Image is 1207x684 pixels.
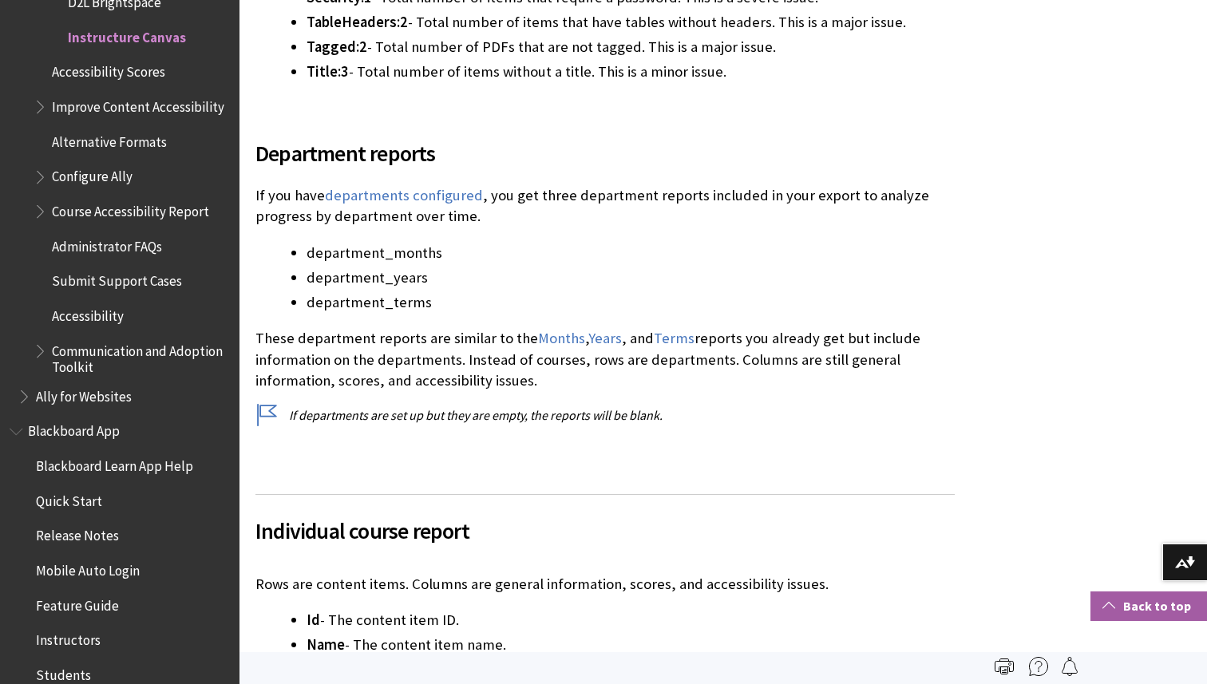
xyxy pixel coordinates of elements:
[307,611,320,629] span: Id
[307,291,955,314] li: department_terms
[307,609,955,631] li: - The content item ID.
[36,383,132,405] span: Ally for Websites
[52,338,228,375] span: Communication and Adoption Toolkit
[307,62,349,81] span: Title:3
[654,329,695,348] a: Terms
[52,198,209,219] span: Course Accessibility Report
[52,233,162,255] span: Administrator FAQs
[255,328,955,391] p: These department reports are similar to the , , and reports you already get but include informati...
[307,635,345,654] span: Name
[52,268,182,290] span: Submit Support Cases
[36,662,91,683] span: Students
[588,329,622,348] a: Years
[307,267,955,289] li: department_years
[995,657,1014,676] img: Print
[52,302,124,324] span: Accessibility
[325,186,483,205] a: departments configured
[36,592,119,614] span: Feature Guide
[36,453,193,474] span: Blackboard Learn App Help
[255,406,955,424] p: If departments are set up but they are empty, the reports will be blank.
[307,11,955,34] li: - Total number of items that have tables without headers. This is a major issue.
[307,242,955,264] li: department_months
[255,514,955,548] span: Individual course report
[255,136,955,170] span: Department reports
[1090,591,1207,621] a: Back to top
[307,38,367,56] span: Tagged:2
[36,627,101,649] span: Instructors
[538,329,585,348] a: Months
[52,164,133,185] span: Configure Ally
[255,185,955,227] p: If you have , you get three department reports included in your export to analyze progress by dep...
[36,557,140,579] span: Mobile Auto Login
[36,488,102,509] span: Quick Start
[307,634,955,656] li: - The content item name.
[52,93,224,115] span: Improve Content Accessibility
[307,61,955,83] li: - Total number of items without a title. This is a minor issue.
[52,59,165,81] span: Accessibility Scores
[68,24,186,45] span: Instructure Canvas
[255,574,955,595] p: Rows are content items. Columns are general information, scores, and accessibility issues.
[52,128,167,150] span: Alternative Formats
[28,418,120,440] span: Blackboard App
[1060,657,1079,676] img: Follow this page
[36,523,119,544] span: Release Notes
[307,36,955,58] li: - Total number of PDFs that are not tagged. This is a major issue.
[1029,657,1048,676] img: More help
[307,13,408,31] span: TableHeaders:2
